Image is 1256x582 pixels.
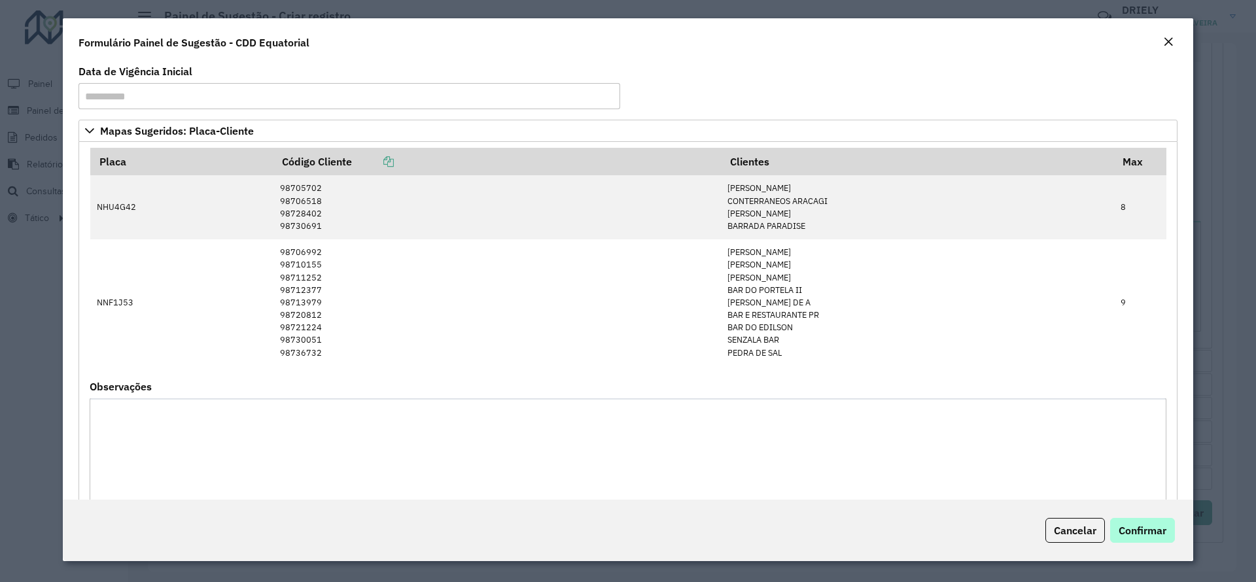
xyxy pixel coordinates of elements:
[352,155,394,168] a: Copiar
[1159,34,1177,51] button: Close
[1163,37,1174,47] em: Fechar
[273,239,721,366] td: 98706992 98710155 98711252 98712377 98713979 98720812 98721224 98730051 98736732
[1110,518,1175,543] button: Confirmar
[273,148,721,175] th: Código Cliente
[1045,518,1105,543] button: Cancelar
[78,35,309,50] h4: Formulário Painel de Sugestão - CDD Equatorial
[1054,524,1096,537] span: Cancelar
[78,63,192,79] label: Data de Vigência Inicial
[78,142,1177,526] div: Mapas Sugeridos: Placa-Cliente
[90,175,273,239] td: NHU4G42
[100,126,254,136] span: Mapas Sugeridos: Placa-Cliente
[1114,148,1166,175] th: Max
[273,175,721,239] td: 98705702 98706518 98728402 98730691
[78,120,1177,142] a: Mapas Sugeridos: Placa-Cliente
[1114,175,1166,239] td: 8
[90,379,152,394] label: Observações
[721,175,1114,239] td: [PERSON_NAME] CONTERRANEOS ARACAGI [PERSON_NAME] BARRADA PARADISE
[1114,239,1166,366] td: 9
[90,239,273,366] td: NNF1J53
[721,148,1114,175] th: Clientes
[90,148,273,175] th: Placa
[721,239,1114,366] td: [PERSON_NAME] [PERSON_NAME] [PERSON_NAME] BAR DO PORTELA II [PERSON_NAME] DE A BAR E RESTAURANTE ...
[1119,524,1166,537] span: Confirmar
